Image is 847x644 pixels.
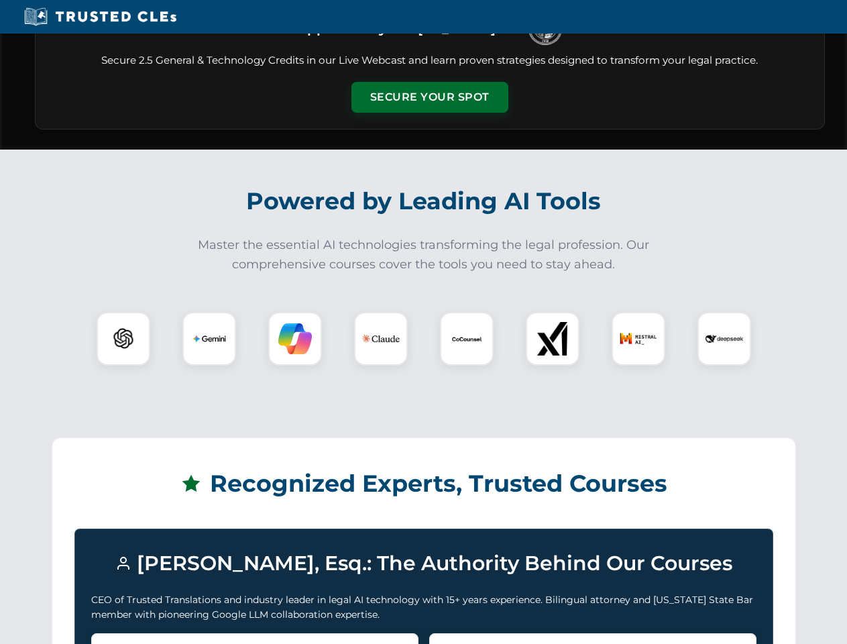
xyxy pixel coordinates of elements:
[536,322,569,356] img: xAI Logo
[182,312,236,366] div: Gemini
[52,178,795,225] h2: Powered by Leading AI Tools
[268,312,322,366] div: Copilot
[104,319,143,358] img: ChatGPT Logo
[189,235,659,274] p: Master the essential AI technologies transforming the legal profession. Our comprehensive courses...
[526,312,579,366] div: xAI
[97,312,150,366] div: ChatGPT
[52,53,808,68] p: Secure 2.5 General & Technology Credits in our Live Webcast and learn proven strategies designed ...
[354,312,408,366] div: Claude
[450,322,484,356] img: CoCounsel Logo
[74,460,773,507] h2: Recognized Experts, Trusted Courses
[278,322,312,356] img: Copilot Logo
[91,545,756,582] h3: [PERSON_NAME], Esq.: The Authority Behind Our Courses
[362,320,400,358] img: Claude Logo
[91,592,756,623] p: CEO of Trusted Translations and industry leader in legal AI technology with 15+ years experience....
[20,7,180,27] img: Trusted CLEs
[705,320,743,358] img: DeepSeek Logo
[612,312,665,366] div: Mistral AI
[697,312,751,366] div: DeepSeek
[351,82,508,113] button: Secure Your Spot
[620,320,657,358] img: Mistral AI Logo
[440,312,494,366] div: CoCounsel
[192,322,226,356] img: Gemini Logo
